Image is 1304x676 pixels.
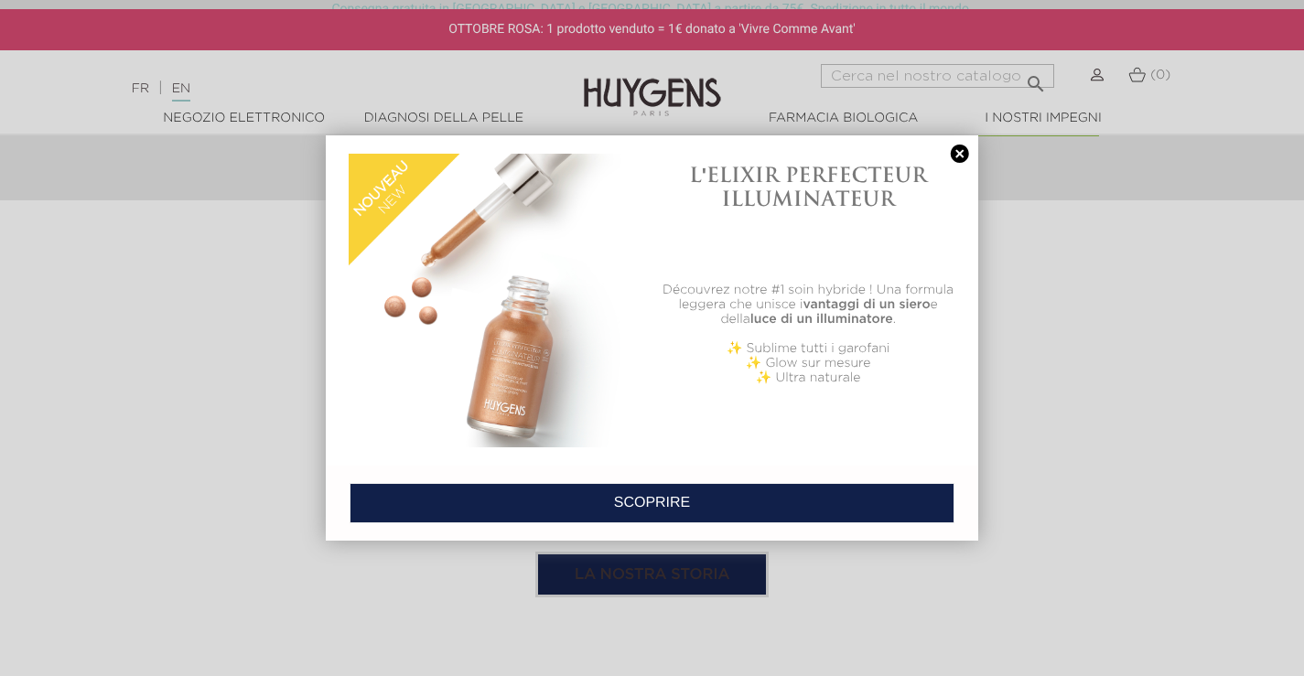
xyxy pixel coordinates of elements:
[720,298,937,326] font: e della
[689,162,927,211] font: L'ELIXIR PERFECTEUR ILLUMINATEUR
[350,483,954,523] a: SCOPRIRE
[746,357,871,370] font: ✨ Glow sur mesure
[803,298,930,311] font: vantaggi di un siero
[614,495,691,510] font: SCOPRIRE
[663,284,954,311] font: Découvrez notre #1 soin hybride ! Una formula leggera che unisce i
[727,342,889,355] font: ✨ Sublime tutti i garofani
[750,313,893,326] font: luce di un illuminatore
[756,371,861,384] font: ✨ Ultra naturale
[893,313,896,326] font: .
